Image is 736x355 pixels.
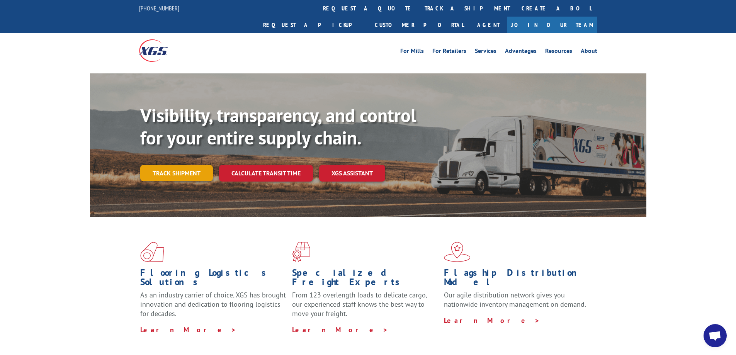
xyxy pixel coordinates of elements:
[140,242,164,262] img: xgs-icon-total-supply-chain-intelligence-red
[319,165,385,182] a: XGS ASSISTANT
[292,325,388,334] a: Learn More >
[475,48,496,56] a: Services
[469,17,507,33] a: Agent
[581,48,597,56] a: About
[432,48,466,56] a: For Retailers
[140,290,286,318] span: As an industry carrier of choice, XGS has brought innovation and dedication to flooring logistics...
[292,290,438,325] p: From 123 overlength loads to delicate cargo, our experienced staff knows the best way to move you...
[444,290,586,309] span: Our agile distribution network gives you nationwide inventory management on demand.
[444,316,540,325] a: Learn More >
[704,324,727,347] a: Open chat
[444,268,590,290] h1: Flagship Distribution Model
[257,17,369,33] a: Request a pickup
[140,103,416,149] b: Visibility, transparency, and control for your entire supply chain.
[219,165,313,182] a: Calculate transit time
[140,268,286,290] h1: Flooring Logistics Solutions
[139,4,179,12] a: [PHONE_NUMBER]
[369,17,469,33] a: Customer Portal
[505,48,537,56] a: Advantages
[140,165,213,181] a: Track shipment
[292,242,310,262] img: xgs-icon-focused-on-flooring-red
[292,268,438,290] h1: Specialized Freight Experts
[444,242,471,262] img: xgs-icon-flagship-distribution-model-red
[545,48,572,56] a: Resources
[400,48,424,56] a: For Mills
[507,17,597,33] a: Join Our Team
[140,325,236,334] a: Learn More >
